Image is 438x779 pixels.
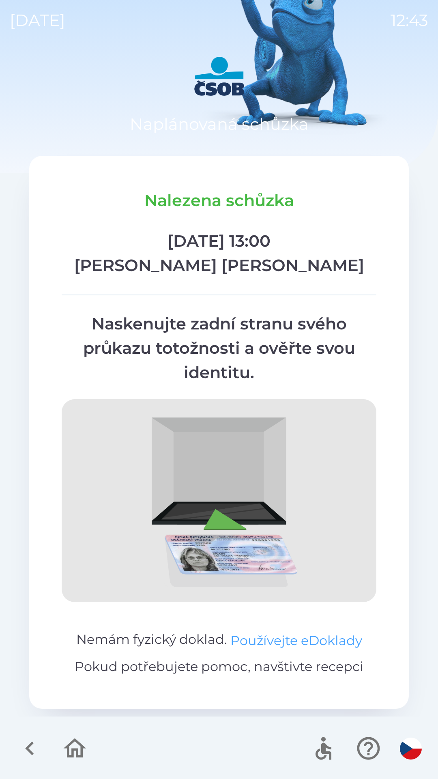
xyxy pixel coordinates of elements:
p: [PERSON_NAME] [PERSON_NAME] [62,253,376,278]
img: cs flag [400,738,422,760]
p: Naskenujte zadní stranu svého průkazu totožnosti a ověřte svou identitu. [62,312,376,385]
img: Logo [29,57,409,96]
p: Nalezena schůzka [62,188,376,213]
p: Naplánovaná schůzka [130,112,309,136]
p: [DATE] 13:00 [62,229,376,253]
img: scan-id.png [62,399,376,602]
p: Nemám fyzický doklad. [62,630,376,650]
p: Pokud potřebujete pomoc, navštivte recepci [62,657,376,676]
p: [DATE] [10,8,65,32]
p: 12:43 [391,8,428,32]
button: Používejte eDoklady [230,631,362,650]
